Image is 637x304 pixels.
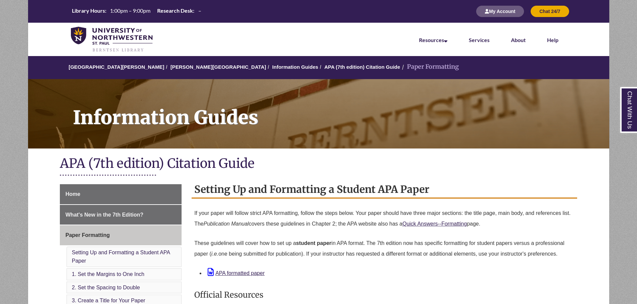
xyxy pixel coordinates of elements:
[531,6,569,17] button: Chat 24/7
[476,6,524,17] button: My Account
[204,221,249,227] em: Publication Manual
[60,155,577,173] h1: APA (7th edition) Citation Guide
[511,37,526,43] a: About
[547,37,558,43] a: Help
[324,64,400,70] a: APA (7th edition) Citation Guide
[194,205,574,232] p: If your paper will follow strict APA formatting, follow the steps below. Your paper should have t...
[72,250,170,264] a: Setting Up and Formatting a Student APA Paper
[531,8,569,14] a: Chat 24/7
[400,62,459,72] li: Paper Formatting
[72,271,144,277] a: 1. Set the Margins to One Inch
[72,298,145,303] a: 3. Create a Title for Your Paper
[194,235,574,262] p: These guidelines will cover how to set up a in APA format. The 7th edition now has specific forma...
[296,240,331,246] strong: student paper
[66,212,143,218] span: What's New in the 7th Edition?
[69,7,204,15] table: Hours Today
[72,285,140,290] a: 2. Set the Spacing to Double
[476,8,524,14] a: My Account
[69,64,164,70] a: [GEOGRAPHIC_DATA][PERSON_NAME]
[71,27,153,53] img: UNWSP Library Logo
[69,7,204,16] a: Hours Today
[171,64,266,70] a: [PERSON_NAME][GEOGRAPHIC_DATA]
[60,184,182,204] a: Home
[208,270,264,276] a: APA formatted paper
[28,79,609,148] a: Information Guides
[469,37,490,43] a: Services
[211,251,218,257] em: i.e.
[194,287,574,303] h3: Official Resources
[419,37,447,43] a: Resources
[272,64,318,70] a: Information Guides
[198,7,201,14] span: –
[60,225,182,245] a: Paper Formatting
[60,205,182,225] a: What's New in the 7th Edition?
[192,181,577,199] h2: Setting Up and Formatting a Student APA Paper
[69,7,107,14] th: Library Hours:
[66,79,609,140] h1: Information Guides
[402,221,467,227] a: Quick Answers--Formatting
[66,191,80,197] span: Home
[154,7,195,14] th: Research Desk:
[110,7,150,14] span: 1:00pm – 9:00pm
[66,232,110,238] span: Paper Formatting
